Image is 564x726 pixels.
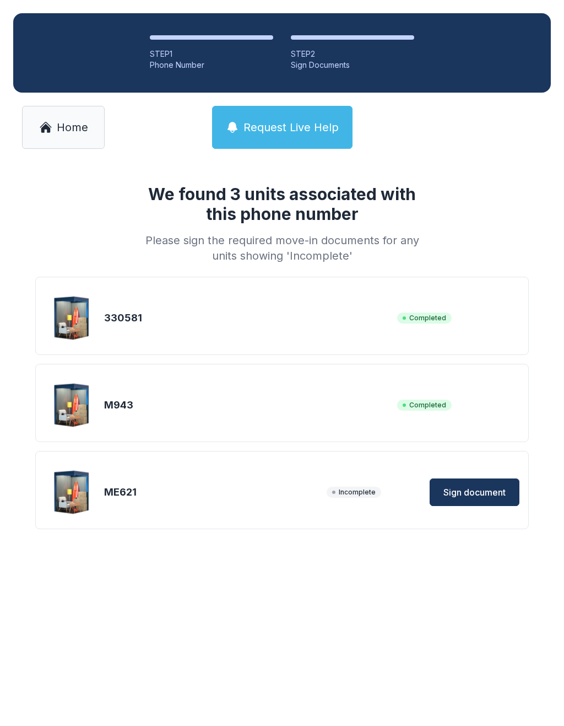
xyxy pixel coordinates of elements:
span: Home [57,120,88,135]
span: Request Live Help [243,120,339,135]
div: Phone Number [150,60,273,71]
span: Completed [397,313,452,324]
span: Sign document [443,486,506,499]
div: STEP 2 [291,49,414,60]
h1: We found 3 units associated with this phone number [141,184,423,224]
div: ME621 [104,485,322,500]
div: 330581 [104,310,393,326]
div: Please sign the required move-in documents for any units showing 'Incomplete' [141,233,423,263]
span: Completed [397,400,452,411]
span: Incomplete [327,487,381,498]
div: Sign Documents [291,60,414,71]
div: M943 [104,397,393,413]
div: STEP 1 [150,49,273,60]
